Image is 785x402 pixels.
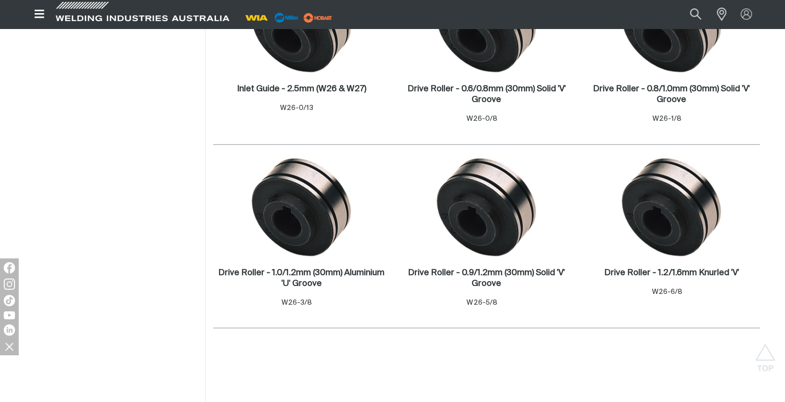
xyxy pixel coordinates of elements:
span: W26-0/13 [280,104,313,111]
h2: Drive Roller - 0.6/0.8mm (30mm) Solid 'V' Groove [407,85,565,104]
button: Scroll to top [755,344,776,365]
span: W26-0/8 [467,115,497,122]
a: Drive Roller - 1.0/1.2mm (30mm) Aluminium 'U' Groove [218,268,385,289]
img: Facebook [4,262,15,273]
input: Product name or item number... [668,4,711,25]
span: W26-1/8 [652,115,681,122]
img: Instagram [4,278,15,290]
a: miller [301,14,335,21]
img: hide socials [1,338,17,354]
h2: Drive Roller - 0.9/1.2mm (30mm) Solid 'V' Groove [408,269,565,288]
img: LinkedIn [4,324,15,336]
h2: Drive Roller - 0.8/1.0mm (30mm) Solid 'V' Groove [593,85,750,104]
img: YouTube [4,311,15,319]
img: Drive Roller - 1.2/1.6mm Knurled 'V' [621,157,721,257]
h2: Drive Roller - 1.0/1.2mm (30mm) Aluminium 'U' Groove [218,269,385,288]
img: Drive Roller - 0.9/1.2mm (30mm) Solid 'V' Groove [436,157,536,257]
img: TikTok [4,295,15,306]
a: Drive Roller - 0.9/1.2mm (30mm) Solid 'V' Groove [403,268,570,289]
a: Drive Roller - 1.2/1.6mm Knurled 'V' [604,268,739,278]
a: Drive Roller - 0.6/0.8mm (30mm) Solid 'V' Groove [403,84,570,105]
span: W26-3/8 [281,299,312,306]
h2: Inlet Guide - 2.5mm (W26 & W27) [237,85,366,93]
span: W26-5/8 [467,299,497,306]
img: Drive Roller - 1.0/1.2mm (30mm) Aluminium 'U' Groove [251,157,351,257]
button: Search products [680,4,711,25]
h2: Drive Roller - 1.2/1.6mm Knurled 'V' [604,269,739,277]
span: W26-6/8 [652,288,682,295]
img: miller [301,11,335,25]
a: Inlet Guide - 2.5mm (W26 & W27) [237,84,366,95]
a: Drive Roller - 0.8/1.0mm (30mm) Solid 'V' Groove [588,84,755,105]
